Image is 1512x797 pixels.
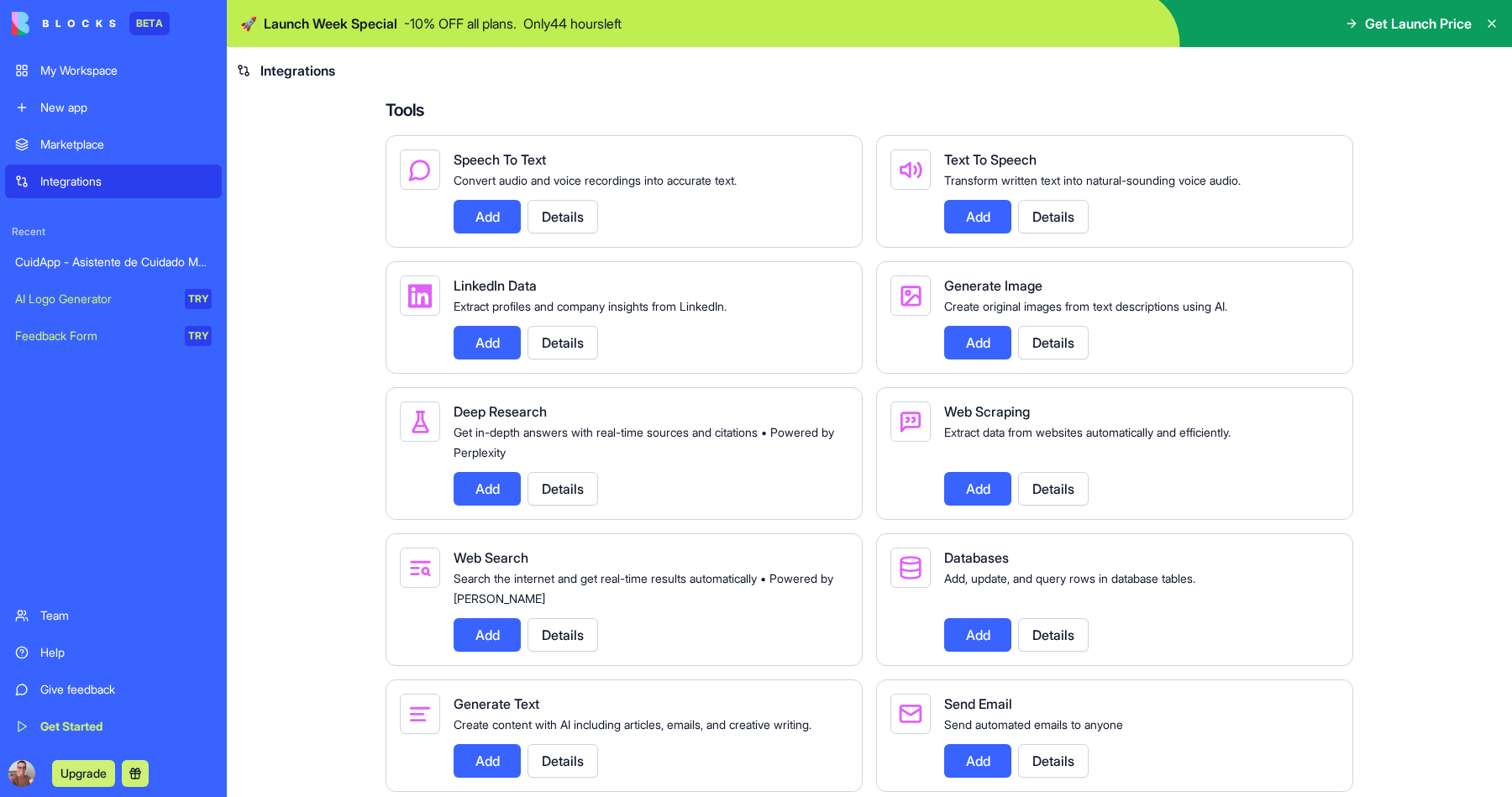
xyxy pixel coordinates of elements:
a: New app [5,91,222,124]
button: Add [944,618,1011,652]
div: Team [40,607,212,624]
h4: Tools [386,98,1353,122]
button: Details [528,326,598,359]
a: Help [5,636,222,669]
p: Only 44 hours left [523,13,622,34]
button: Add [944,200,1011,233]
span: Convert audio and voice recordings into accurate text. [454,173,737,187]
img: ACg8ocLFM1tyFVyS3D8n3dfFeW9Cbr8VQm0Kw_d-qlUD2Q7A-KZqxx9LWA=s96-c [8,760,35,787]
span: Web Scraping [944,403,1030,420]
button: Add [454,326,521,359]
span: Text To Speech [944,151,1037,168]
span: Create content with AI including articles, emails, and creative writing. [454,717,811,731]
span: Add, update, and query rows in database tables. [944,571,1195,585]
a: Team [5,599,222,632]
a: My Workspace [5,54,222,87]
button: Add [454,744,521,778]
div: BETA [129,12,170,35]
a: Feedback FormTRY [5,319,222,353]
span: Search the internet and get real-time results automatically • Powered by [PERSON_NAME] [454,571,833,606]
span: 🚀 [240,13,257,34]
span: Transform written text into natural-sounding voice audio. [944,173,1241,187]
a: Upgrade [52,764,115,781]
div: Marketplace [40,136,212,153]
button: Add [944,326,1011,359]
span: Generate Image [944,277,1042,294]
button: Upgrade [52,760,115,787]
a: Give feedback [5,673,222,706]
button: Details [528,744,598,778]
button: Add [454,472,521,506]
a: CuidApp - Asistente de Cuidado Médico [5,245,222,279]
div: Feedback Form [15,328,173,344]
div: Integrations [40,173,212,190]
p: - 10 % OFF all plans. [404,13,517,34]
a: Integrations [5,165,222,198]
button: Add [454,200,521,233]
button: Details [528,200,598,233]
img: logo [12,12,116,35]
span: Extract profiles and company insights from LinkedIn. [454,299,727,313]
span: Launch Week Special [264,13,397,34]
button: Details [1018,618,1089,652]
div: New app [40,99,212,116]
button: Details [1018,326,1089,359]
span: Get in-depth answers with real-time sources and citations • Powered by Perplexity [454,425,834,459]
button: Details [528,472,598,506]
a: Marketplace [5,128,222,161]
button: Details [1018,472,1089,506]
div: TRY [185,289,212,309]
span: Databases [944,549,1009,566]
div: TRY [185,326,212,346]
button: Add [944,472,1011,506]
span: Web Search [454,549,528,566]
span: Extract data from websites automatically and efficiently. [944,425,1231,439]
div: My Workspace [40,62,212,79]
div: AI Logo Generator [15,291,173,307]
button: Add [944,744,1011,778]
span: Speech To Text [454,151,546,168]
div: CuidApp - Asistente de Cuidado Médico [15,254,212,270]
button: Details [528,618,598,652]
span: LinkedIn Data [454,277,537,294]
span: Recent [5,225,222,239]
a: AI Logo GeneratorTRY [5,282,222,316]
span: Get Launch Price [1365,13,1472,34]
span: Create original images from text descriptions using AI. [944,299,1227,313]
span: Generate Text [454,695,539,712]
a: Get Started [5,710,222,743]
span: Integrations [260,60,335,81]
a: BETA [12,12,170,35]
span: Send automated emails to anyone [944,717,1123,731]
button: Details [1018,744,1089,778]
div: Help [40,644,212,661]
span: Send Email [944,695,1012,712]
button: Details [1018,200,1089,233]
div: Get Started [40,718,212,735]
div: Give feedback [40,681,212,698]
button: Add [454,618,521,652]
span: Deep Research [454,403,547,420]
